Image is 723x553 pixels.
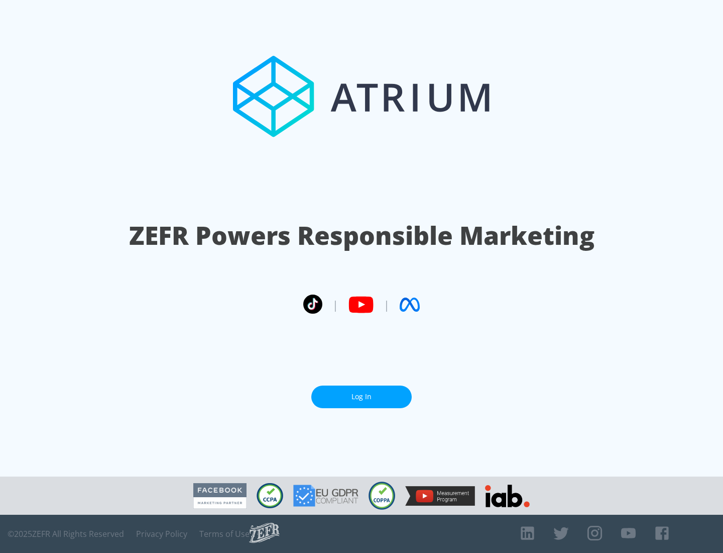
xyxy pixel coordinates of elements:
span: | [384,297,390,312]
img: YouTube Measurement Program [405,486,475,506]
a: Terms of Use [199,529,250,539]
img: Facebook Marketing Partner [193,483,247,509]
img: CCPA Compliant [257,483,283,508]
img: GDPR Compliant [293,485,358,507]
span: | [332,297,338,312]
span: © 2025 ZEFR All Rights Reserved [8,529,124,539]
a: Privacy Policy [136,529,187,539]
h1: ZEFR Powers Responsible Marketing [129,218,594,253]
a: Log In [311,386,412,408]
img: COPPA Compliant [369,482,395,510]
img: IAB [485,485,530,507]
